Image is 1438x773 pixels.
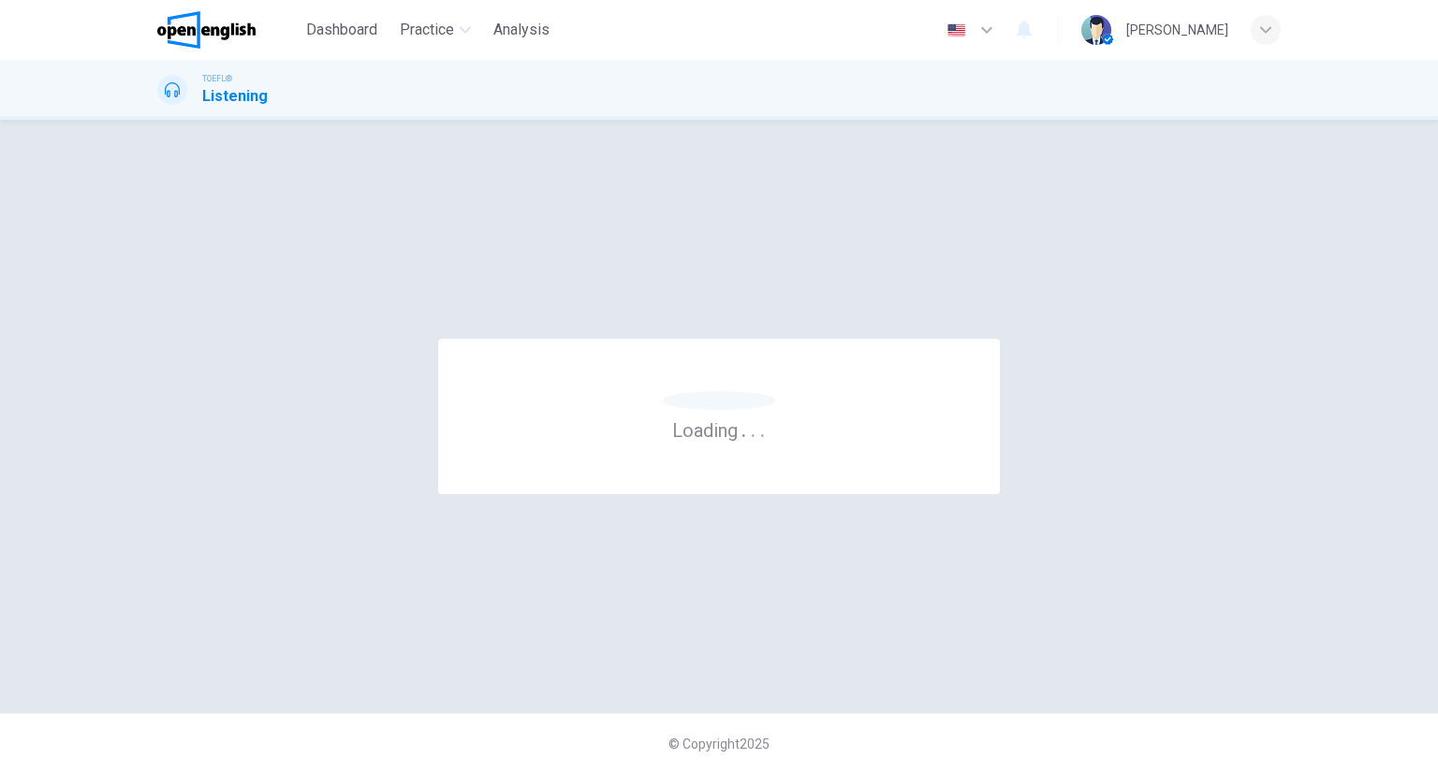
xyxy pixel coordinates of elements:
[157,11,256,49] img: OpenEnglish logo
[741,413,747,444] h6: .
[750,413,756,444] h6: .
[672,417,766,442] h6: Loading
[668,737,770,751] span: © Copyright 2025
[392,13,478,47] button: Practice
[1126,19,1228,41] div: [PERSON_NAME]
[945,23,968,37] img: en
[486,13,557,47] button: Analysis
[759,413,766,444] h6: .
[306,19,377,41] span: Dashboard
[202,85,268,108] h1: Listening
[400,19,454,41] span: Practice
[157,11,299,49] a: OpenEnglish logo
[299,13,385,47] button: Dashboard
[202,72,232,85] span: TOEFL®
[493,19,550,41] span: Analysis
[1081,15,1111,45] img: Profile picture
